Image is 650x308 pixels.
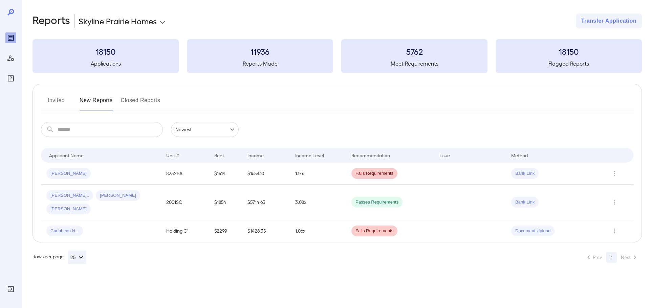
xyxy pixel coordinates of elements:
div: Log Out [5,284,16,294]
span: Passes Requirements [351,199,403,206]
button: New Reports [80,95,113,111]
div: Newest [171,122,239,137]
button: Row Actions [609,226,620,236]
h5: Reports Made [187,60,333,68]
span: Bank Link [511,199,539,206]
td: 1.17x [290,163,346,185]
td: 8232BA [161,163,209,185]
span: [PERSON_NAME] [96,192,140,199]
div: Rent [214,151,225,159]
td: 2001SC [161,185,209,220]
span: [PERSON_NAME] [46,170,91,177]
button: 25 [68,251,86,264]
td: $1854 [209,185,242,220]
span: Bank Link [511,170,539,177]
div: Manage Users [5,53,16,64]
span: Fails Requirements [351,228,397,234]
td: $2299 [209,220,242,242]
span: [PERSON_NAME] [46,206,91,212]
td: $1419 [209,163,242,185]
button: Closed Reports [121,95,160,111]
h3: 11936 [187,46,333,57]
td: $1658.10 [242,163,290,185]
h2: Reports [32,14,70,28]
nav: pagination navigation [582,252,642,263]
h5: Meet Requirements [341,60,487,68]
td: $1428.35 [242,220,290,242]
td: Holding C1 [161,220,209,242]
h5: Flagged Reports [496,60,642,68]
span: [PERSON_NAME].. [46,192,93,199]
td: $5714.63 [242,185,290,220]
h3: 18150 [32,46,179,57]
span: Document Upload [511,228,555,234]
button: Transfer Application [576,14,642,28]
td: 1.06x [290,220,346,242]
button: Row Actions [609,168,620,179]
summary: 18150Applications11936Reports Made5762Meet Requirements18150Flagged Reports [32,39,642,73]
div: Issue [439,151,450,159]
div: Income [247,151,264,159]
h5: Applications [32,60,179,68]
span: Fails Requirements [351,170,397,177]
div: Unit # [166,151,179,159]
button: page 1 [606,252,617,263]
div: Rows per page [32,251,86,264]
div: Recommendation [351,151,390,159]
button: Invited [41,95,71,111]
div: Income Level [295,151,324,159]
div: Reports [5,32,16,43]
div: Applicant Name [49,151,84,159]
span: Caribbean N... [46,228,83,234]
div: FAQ [5,73,16,84]
div: Method [511,151,528,159]
p: Skyline Prairie Homes [79,16,157,26]
h3: 5762 [341,46,487,57]
h3: 18150 [496,46,642,57]
td: 3.08x [290,185,346,220]
button: Row Actions [609,197,620,208]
